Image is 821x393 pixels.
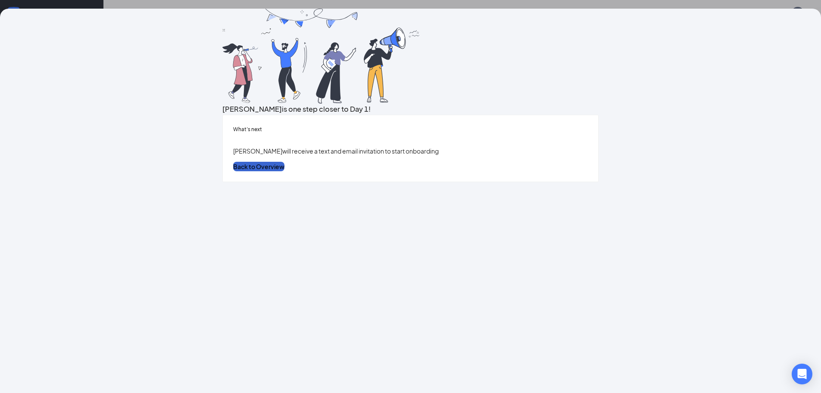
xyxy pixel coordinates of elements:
h5: What’s next [233,126,588,133]
div: Open Intercom Messenger [792,364,812,384]
button: Back to Overview [233,162,284,171]
h3: [PERSON_NAME] is one step closer to Day 1! [222,104,599,115]
img: you are all set [222,9,421,104]
p: [PERSON_NAME] will receive a text and email invitation to start onboarding [233,146,588,156]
